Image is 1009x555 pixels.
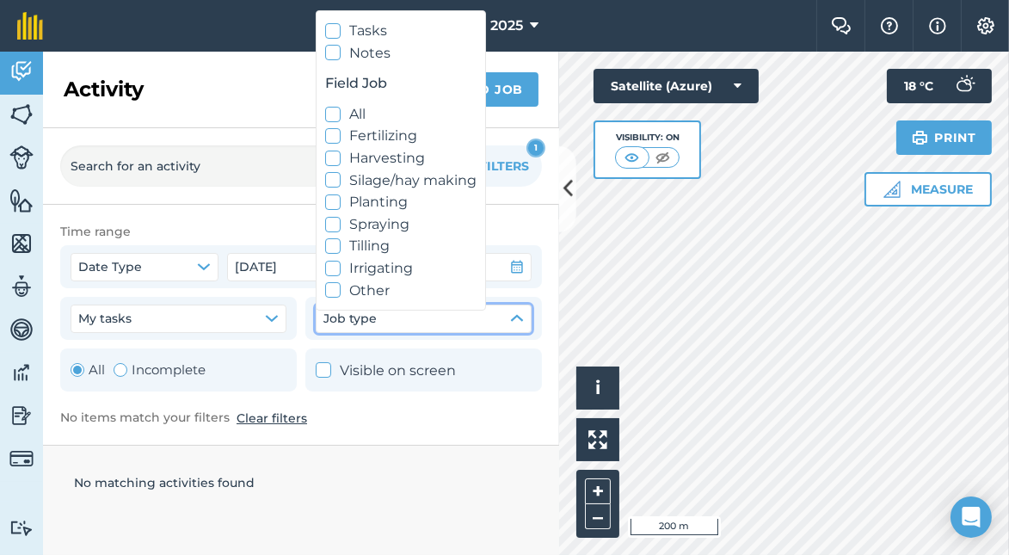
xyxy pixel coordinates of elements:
button: – [585,504,611,529]
span: 2025 [490,15,523,36]
label: Spraying [325,213,477,236]
label: Silage/hay making [325,170,477,192]
label: Tilling [325,235,477,257]
img: Ruler icon [883,181,901,198]
button: Measure [864,172,992,207]
label: All [325,103,477,126]
span: i [595,377,600,398]
label: Harvesting [325,147,477,170]
span: Field Job [325,72,477,95]
img: svg+xml;base64,PHN2ZyB4bWxucz0iaHR0cDovL3d3dy53My5vcmcvMjAwMC9zdmciIHdpZHRoPSI1MCIgaGVpZ2h0PSI0MC... [652,149,674,166]
div: Open Intercom Messenger [951,496,992,538]
label: Irrigating [325,257,477,280]
button: Print [896,120,993,155]
img: svg+xml;base64,PD94bWwgdmVyc2lvbj0iMS4wIiBlbmNvZGluZz0idXRmLTgiPz4KPCEtLSBHZW5lcmF0b3I6IEFkb2JlIE... [947,69,981,103]
div: Visibility: On [615,131,680,145]
img: A cog icon [975,17,996,34]
span: 18 ° C [904,69,933,103]
label: Fertilizing [325,125,477,147]
button: Satellite (Azure) [594,69,759,103]
button: Attributions [576,367,619,410]
label: Other [325,280,477,302]
img: svg+xml;base64,PHN2ZyB4bWxucz0iaHR0cDovL3d3dy53My5vcmcvMjAwMC9zdmciIHdpZHRoPSI1MCIgaGVpZ2h0PSI0MC... [621,149,643,166]
label: Notes [325,42,477,65]
img: Two speech bubbles overlapping with the left bubble in the forefront [831,17,852,34]
img: fieldmargin Logo [17,12,43,40]
img: Four arrows, one pointing top left, one top right, one bottom right and the last bottom left [588,430,607,449]
label: Planting [325,191,477,213]
img: svg+xml;base64,PHN2ZyB4bWxucz0iaHR0cDovL3d3dy53My5vcmcvMjAwMC9zdmciIHdpZHRoPSIxNyIgaGVpZ2h0PSIxNy... [929,15,946,36]
button: + [585,478,611,504]
img: A question mark icon [879,17,900,34]
img: svg+xml;base64,PHN2ZyB4bWxucz0iaHR0cDovL3d3dy53My5vcmcvMjAwMC9zdmciIHdpZHRoPSIxOSIgaGVpZ2h0PSIyNC... [912,127,928,148]
label: Tasks [325,20,477,42]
